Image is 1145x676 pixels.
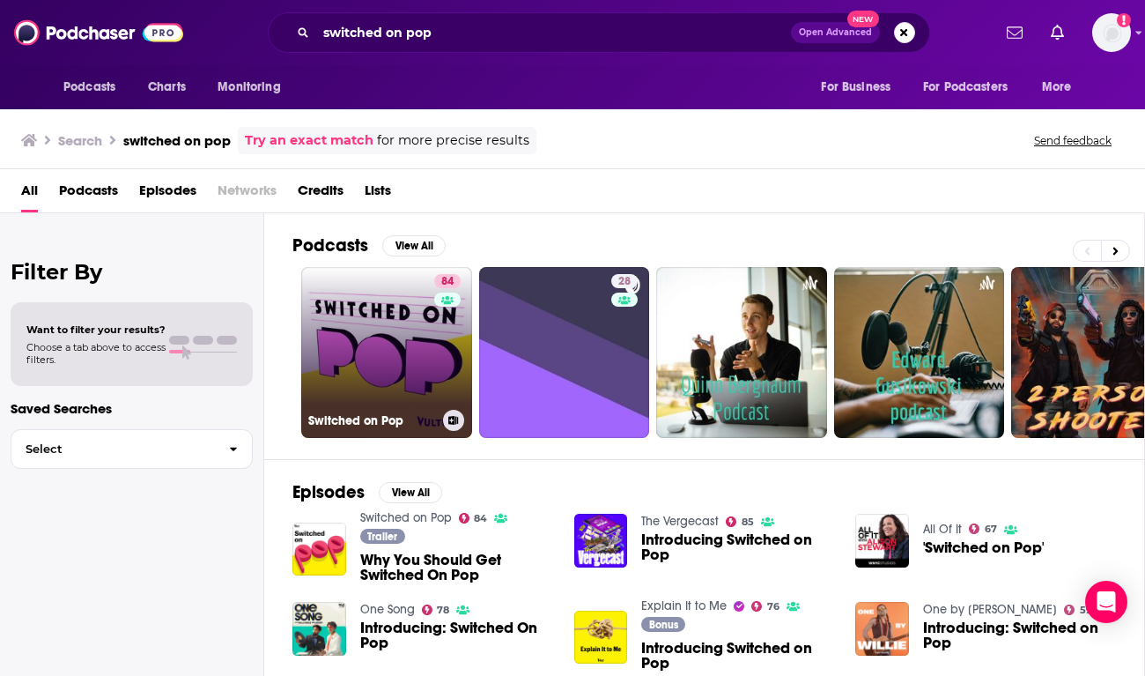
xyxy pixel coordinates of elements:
img: Podchaser - Follow, Share and Rate Podcasts [14,16,183,49]
span: 85 [742,518,754,526]
h3: switched on pop [123,132,231,149]
span: Logged in as BKusilek [1092,13,1131,52]
p: Saved Searches [11,400,253,417]
a: 'Switched on Pop' [923,540,1044,555]
span: Trailer [367,531,397,542]
a: 84 [434,274,461,288]
a: Show notifications dropdown [1044,18,1071,48]
a: 59 [1064,605,1092,615]
svg: Add a profile image [1117,13,1131,27]
div: Search podcasts, credits, & more... [268,12,930,53]
img: User Profile [1092,13,1131,52]
a: 28 [611,274,638,288]
a: One Song [360,602,415,617]
span: Bonus [649,620,678,630]
span: 28 [618,273,631,291]
span: For Business [821,75,890,100]
span: Want to filter your results? [26,323,166,336]
span: Open Advanced [799,28,872,37]
span: for more precise results [377,130,529,151]
span: 78 [437,606,449,614]
a: All Of It [923,522,962,537]
a: Charts [137,71,196,104]
a: One by Willie [923,602,1057,617]
a: Introducing: Switched On Pop [360,620,553,650]
span: Podcasts [63,75,115,100]
span: Select [11,443,215,455]
img: Introducing Switched on Pop [574,611,628,665]
input: Search podcasts, credits, & more... [316,19,791,47]
h2: Podcasts [292,234,368,256]
a: Lists [365,176,391,212]
h2: Episodes [292,481,365,503]
a: Introducing Switched on Pop [641,532,834,562]
button: open menu [912,71,1033,104]
h2: Filter By [11,259,253,285]
span: More [1042,75,1072,100]
a: 85 [726,516,754,527]
span: 84 [474,515,487,523]
a: EpisodesView All [292,481,442,503]
span: 59 [1080,606,1092,614]
a: 84Switched on Pop [301,267,472,438]
img: 'Switched on Pop' [855,514,909,568]
span: Networks [218,176,277,212]
a: Why You Should Get Switched On Pop [360,553,553,583]
a: Show notifications dropdown [1000,18,1030,48]
img: Why You Should Get Switched On Pop [292,523,346,576]
div: Open Intercom Messenger [1085,581,1127,623]
a: 84 [459,513,488,524]
span: 76 [767,603,779,611]
button: Show profile menu [1092,13,1131,52]
button: open menu [205,71,303,104]
button: open menu [51,71,138,104]
span: Choose a tab above to access filters. [26,341,166,366]
a: Podcasts [59,176,118,212]
button: View All [379,482,442,503]
span: For Podcasters [923,75,1008,100]
h3: Switched on Pop [308,413,436,428]
button: Send feedback [1029,133,1117,148]
button: Open AdvancedNew [791,22,880,43]
a: 67 [969,524,997,534]
a: Introducing Switched on Pop [641,641,834,671]
img: Introducing: Switched On Pop [292,602,346,656]
a: PodcastsView All [292,234,446,256]
a: 28 [479,267,650,438]
h3: Search [58,132,102,149]
a: Credits [298,176,343,212]
span: 67 [985,525,997,533]
a: All [21,176,38,212]
img: Introducing: Switched on Pop [855,602,909,656]
a: 78 [422,605,450,615]
span: 84 [441,273,454,291]
span: Charts [148,75,186,100]
a: Switched on Pop [360,510,452,525]
span: New [847,11,879,27]
a: Introducing: Switched on Pop [923,620,1116,650]
a: Introducing Switched on Pop [574,514,628,568]
a: The Vergecast [641,514,719,529]
button: Select [11,429,253,469]
button: View All [382,235,446,256]
a: Try an exact match [245,130,373,151]
button: open menu [1030,71,1094,104]
button: open menu [809,71,912,104]
a: Episodes [139,176,196,212]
